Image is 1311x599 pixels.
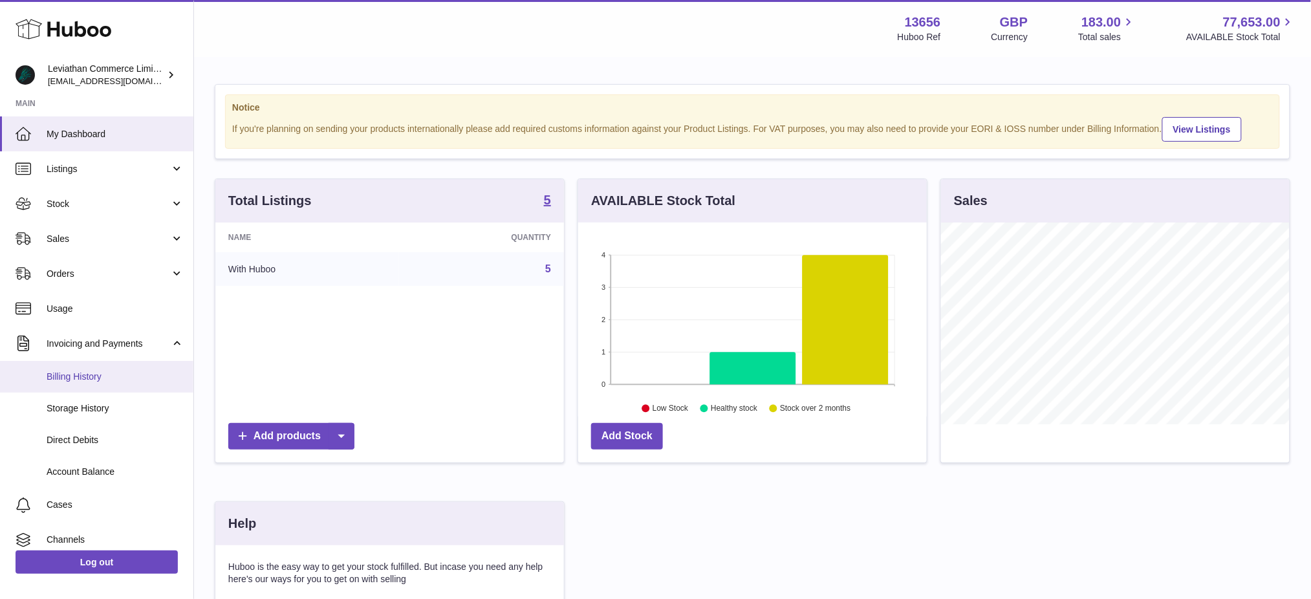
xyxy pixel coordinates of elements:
a: 77,653.00 AVAILABLE Stock Total [1186,14,1295,43]
a: 5 [545,263,551,274]
span: Billing History [47,371,184,383]
text: 1 [601,348,605,356]
strong: 5 [544,193,551,206]
div: Huboo Ref [898,31,941,43]
a: Add products [228,423,354,450]
span: Cases [47,499,184,511]
div: If you're planning on sending your products internationally please add required customs informati... [232,115,1273,142]
a: View Listings [1162,117,1242,142]
text: 4 [601,251,605,259]
span: 77,653.00 [1223,14,1281,31]
img: support@pawwise.co [16,65,35,85]
span: Usage [47,303,184,315]
span: Account Balance [47,466,184,478]
strong: 13656 [905,14,941,31]
text: 3 [601,283,605,291]
a: 183.00 Total sales [1078,14,1136,43]
strong: GBP [1000,14,1028,31]
span: Stock [47,198,170,210]
span: Total sales [1078,31,1136,43]
h3: Help [228,515,256,532]
strong: Notice [232,102,1273,114]
a: Add Stock [591,423,663,450]
span: Direct Debits [47,434,184,446]
span: Channels [47,534,184,546]
span: AVAILABLE Stock Total [1186,31,1295,43]
text: 2 [601,316,605,323]
div: Currency [991,31,1028,43]
span: [EMAIL_ADDRESS][DOMAIN_NAME] [48,76,190,86]
span: Sales [47,233,170,245]
text: Low Stock [653,404,689,413]
h3: Total Listings [228,192,312,210]
a: 5 [544,193,551,209]
span: Invoicing and Payments [47,338,170,350]
th: Quantity [399,223,564,252]
span: Storage History [47,402,184,415]
text: 0 [601,380,605,388]
span: Listings [47,163,170,175]
p: Huboo is the easy way to get your stock fulfilled. But incase you need any help here's our ways f... [228,561,551,585]
span: My Dashboard [47,128,184,140]
th: Name [215,223,399,252]
td: With Huboo [215,252,399,286]
a: Log out [16,550,178,574]
h3: AVAILABLE Stock Total [591,192,735,210]
text: Healthy stock [711,404,758,413]
h3: Sales [954,192,988,210]
span: Orders [47,268,170,280]
span: 183.00 [1081,14,1121,31]
div: Leviathan Commerce Limited [48,63,164,87]
text: Stock over 2 months [780,404,851,413]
